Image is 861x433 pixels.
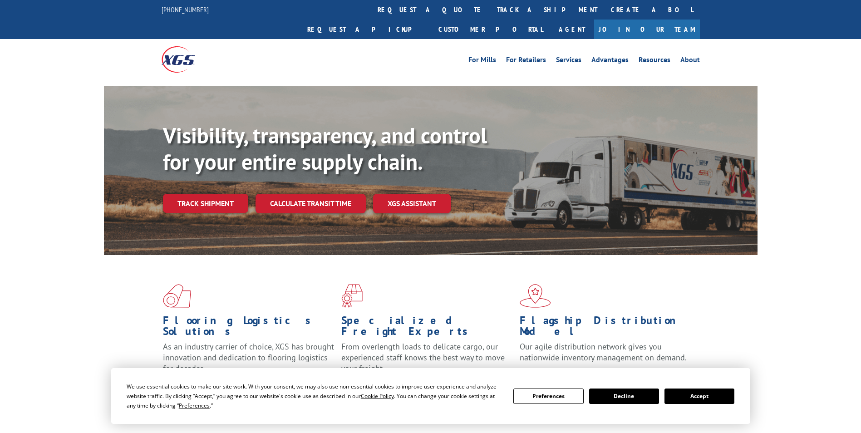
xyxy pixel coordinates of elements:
a: Services [556,56,581,66]
a: For Retailers [506,56,546,66]
h1: Flagship Distribution Model [520,315,691,341]
a: About [680,56,700,66]
div: We use essential cookies to make our site work. With your consent, we may also use non-essential ... [127,382,502,410]
b: Visibility, transparency, and control for your entire supply chain. [163,121,487,176]
button: Preferences [513,389,583,404]
a: Resources [639,56,670,66]
a: [PHONE_NUMBER] [162,5,209,14]
a: Advantages [591,56,629,66]
img: xgs-icon-total-supply-chain-intelligence-red [163,284,191,308]
a: Agent [550,20,594,39]
h1: Flooring Logistics Solutions [163,315,335,341]
button: Accept [664,389,734,404]
a: Track shipment [163,194,248,213]
img: xgs-icon-flagship-distribution-model-red [520,284,551,308]
a: For Mills [468,56,496,66]
p: From overlength loads to delicate cargo, our experienced staff knows the best way to move your fr... [341,341,513,382]
a: XGS ASSISTANT [373,194,451,213]
span: Cookie Policy [361,392,394,400]
a: Calculate transit time [256,194,366,213]
span: As an industry carrier of choice, XGS has brought innovation and dedication to flooring logistics... [163,341,334,374]
a: Join Our Team [594,20,700,39]
img: xgs-icon-focused-on-flooring-red [341,284,363,308]
button: Decline [589,389,659,404]
span: Our agile distribution network gives you nationwide inventory management on demand. [520,341,687,363]
div: Cookie Consent Prompt [111,368,750,424]
a: Customer Portal [432,20,550,39]
span: Preferences [179,402,210,409]
h1: Specialized Freight Experts [341,315,513,341]
a: Request a pickup [300,20,432,39]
